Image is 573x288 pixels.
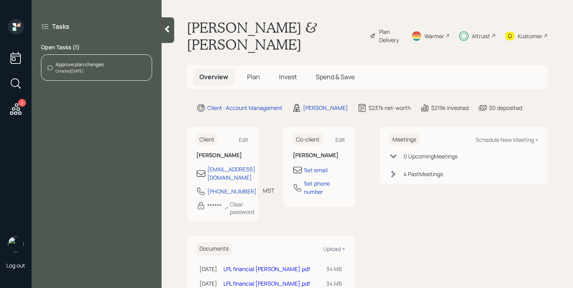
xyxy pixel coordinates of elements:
[199,265,217,273] div: [DATE]
[518,32,542,40] div: Kustomer
[304,179,345,196] div: Set phone number
[489,104,522,112] div: $0 deposited
[41,43,152,51] label: Open Tasks ( 1 )
[326,279,342,288] div: 34 MB
[207,104,283,112] div: Client · Account Management
[199,279,217,288] div: [DATE]
[335,136,345,143] div: Edit
[379,28,402,44] div: Plan Delivery
[56,68,104,74] div: Created [DATE]
[52,22,69,31] label: Tasks
[293,133,323,146] h6: Co-client
[196,133,218,146] h6: Client
[263,186,274,195] div: MST
[279,72,297,81] span: Invest
[326,265,342,273] div: 34 MB
[316,72,355,81] span: Spend & Save
[476,136,538,143] div: Schedule New Meeting +
[368,104,411,112] div: $237k net-worth
[225,201,256,216] div: Clear password
[304,166,327,174] div: Set email
[187,19,363,53] h1: [PERSON_NAME] & [PERSON_NAME]
[293,152,345,159] h6: [PERSON_NAME]
[404,152,458,160] div: 0 Upcoming Meeting s
[223,280,310,287] a: LPL financial [PERSON_NAME].pdf
[207,165,255,182] div: [EMAIL_ADDRESS][DOMAIN_NAME]
[239,136,249,143] div: Edit
[472,32,490,40] div: Altruist
[389,133,419,146] h6: Meetings
[196,242,232,255] h6: Documents
[303,104,348,112] div: [PERSON_NAME]
[207,187,257,195] div: [PHONE_NUMBER]
[323,245,345,253] div: Upload +
[18,99,26,107] div: 2
[404,170,443,178] div: 4 Past Meeting s
[223,265,310,273] a: LPL financial [PERSON_NAME].pdf
[199,72,228,81] span: Overview
[247,72,260,81] span: Plan
[424,32,444,40] div: Warmer
[6,262,25,269] div: Log out
[431,104,469,112] div: $219k invested
[8,236,24,252] img: michael-russo-headshot.png
[196,152,249,159] h6: [PERSON_NAME]
[56,61,104,68] div: Approve plan changes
